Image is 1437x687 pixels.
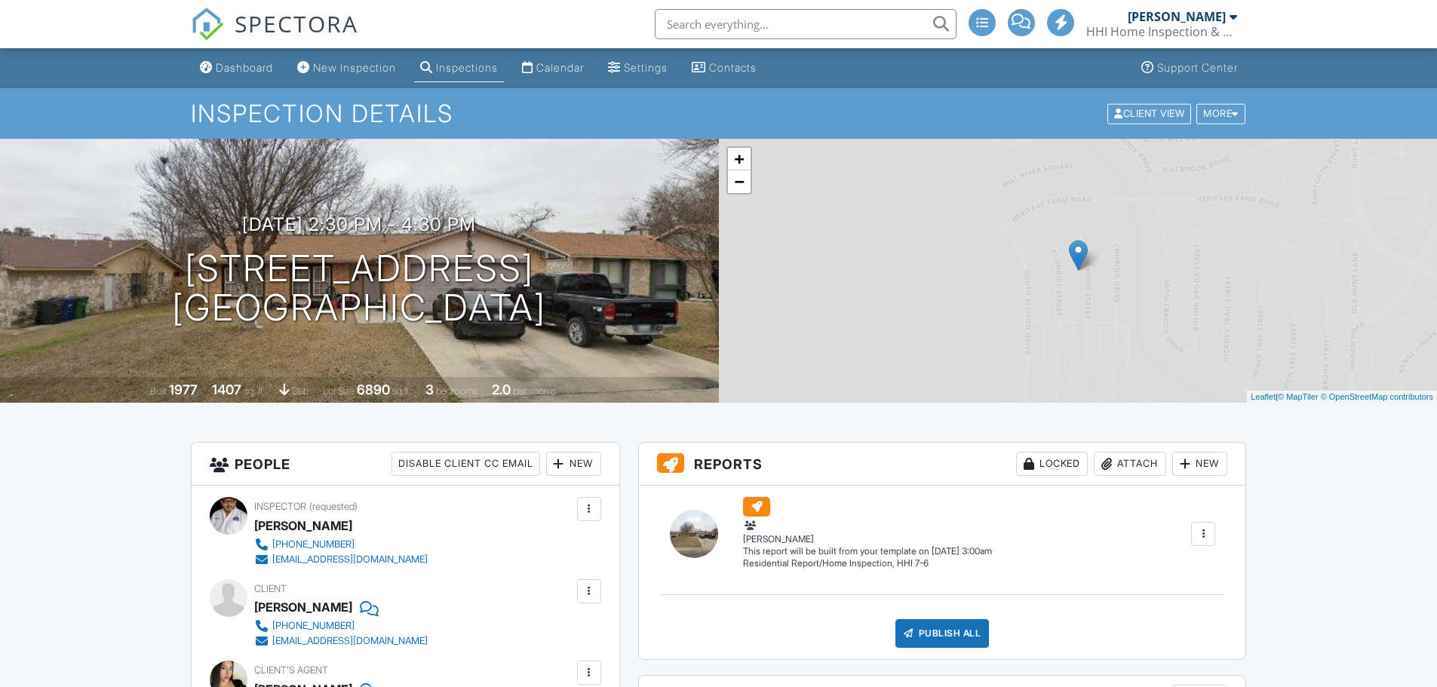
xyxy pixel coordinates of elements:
div: Support Center [1157,61,1238,74]
div: [PERSON_NAME] [254,514,352,537]
a: [PHONE_NUMBER] [254,618,428,633]
div: [PHONE_NUMBER] [272,620,355,632]
div: New [546,452,601,476]
div: 6890 [357,382,390,397]
a: © OpenStreetMap contributors [1321,392,1433,401]
div: [EMAIL_ADDRESS][DOMAIN_NAME] [272,635,428,647]
div: Inspections [436,61,498,74]
h3: [DATE] 2:30 pm - 4:30 pm [242,214,476,235]
span: bathrooms [513,385,556,397]
a: Settings [602,54,674,82]
span: sq. ft. [244,385,265,397]
a: Support Center [1135,54,1244,82]
div: [PERSON_NAME] [743,518,992,545]
span: bedrooms [436,385,477,397]
a: Contacts [686,54,763,82]
a: Dashboard [194,54,279,82]
h3: People [192,443,619,486]
a: Inspections [414,54,504,82]
div: Disable Client CC Email [391,452,540,476]
div: [PERSON_NAME] [1128,9,1226,24]
a: New Inspection [291,54,402,82]
a: SPECTORA [191,20,358,52]
div: Locked [1016,452,1088,476]
h1: Inspection Details [191,100,1247,127]
a: Client View [1106,107,1195,118]
img: The Best Home Inspection Software - Spectora [191,8,224,41]
div: [PERSON_NAME] [254,596,352,618]
div: 3 [425,382,434,397]
div: Dashboard [216,61,273,74]
div: [EMAIL_ADDRESS][DOMAIN_NAME] [272,554,428,566]
h3: Reports [639,443,1246,486]
div: Publish All [895,619,990,648]
div: HHI Home Inspection & Pest Control [1086,24,1237,39]
a: © MapTiler [1278,392,1319,401]
div: | [1247,391,1437,403]
span: Built [150,385,167,397]
span: Inspector [254,501,306,512]
span: SPECTORA [235,8,358,39]
div: New Inspection [313,61,396,74]
div: Settings [624,61,668,74]
div: New [1172,452,1227,476]
div: Residential Report/Home Inspection, HHI 7-6 [743,557,992,570]
a: [EMAIL_ADDRESS][DOMAIN_NAME] [254,633,428,649]
a: Leaflet [1251,392,1276,401]
a: [EMAIL_ADDRESS][DOMAIN_NAME] [254,552,428,567]
div: More [1196,103,1245,124]
span: Client's Agent [254,664,328,676]
a: Zoom out [728,170,751,193]
div: Contacts [709,61,757,74]
div: 1407 [212,382,241,397]
div: Client View [1107,103,1191,124]
span: Client [254,583,287,594]
div: This report will be built from your template on [DATE] 3:00am [743,545,992,557]
div: Attach [1094,452,1166,476]
h1: [STREET_ADDRESS] [GEOGRAPHIC_DATA] [172,249,546,329]
span: slab [292,385,309,397]
a: Zoom in [728,148,751,170]
span: (requested) [309,501,358,512]
a: [PHONE_NUMBER] [254,537,428,552]
input: Search everything... [655,9,956,39]
div: 1977 [169,382,198,397]
div: [PHONE_NUMBER] [272,538,355,551]
div: Calendar [536,61,584,74]
span: sq.ft. [392,385,411,397]
span: Lot Size [323,385,355,397]
div: 2.0 [492,382,511,397]
a: Calendar [516,54,590,82]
